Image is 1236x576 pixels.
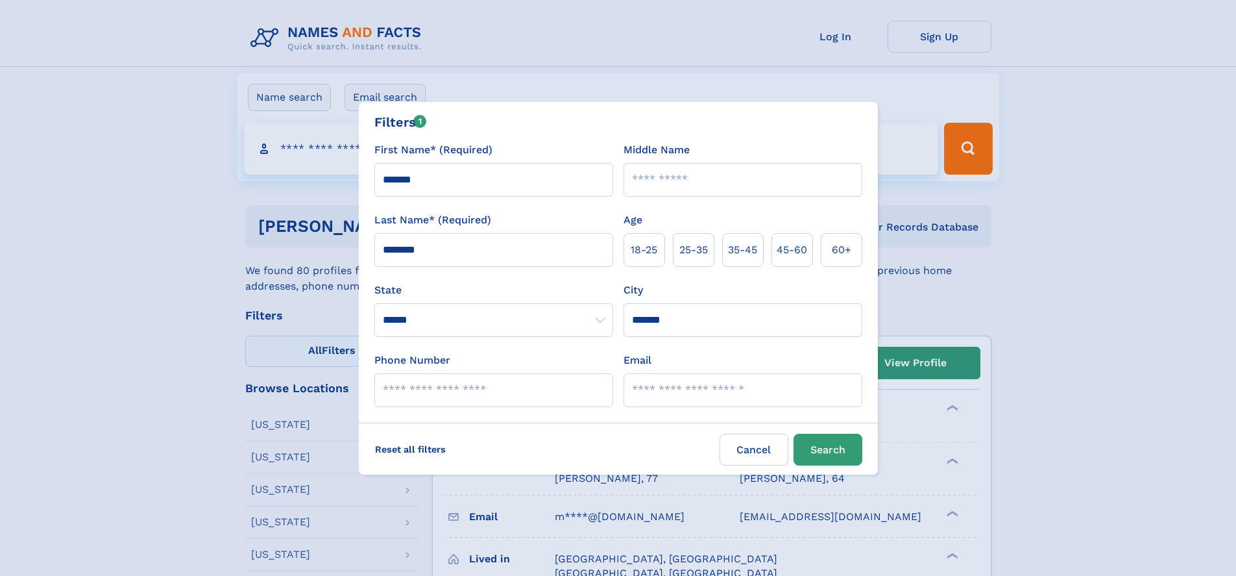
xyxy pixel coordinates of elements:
span: 25‑35 [679,242,708,258]
label: Middle Name [624,142,690,158]
button: Search [794,434,862,466]
label: City [624,282,643,298]
span: 45‑60 [777,242,807,258]
span: 35‑45 [728,242,757,258]
label: Reset all filters [367,434,454,465]
div: Filters [374,112,427,132]
span: 18‑25 [631,242,657,258]
label: First Name* (Required) [374,142,492,158]
label: Age [624,212,642,228]
label: State [374,282,613,298]
label: Last Name* (Required) [374,212,491,228]
label: Phone Number [374,353,450,368]
span: 60+ [832,242,851,258]
label: Email [624,353,651,368]
label: Cancel [720,434,788,466]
